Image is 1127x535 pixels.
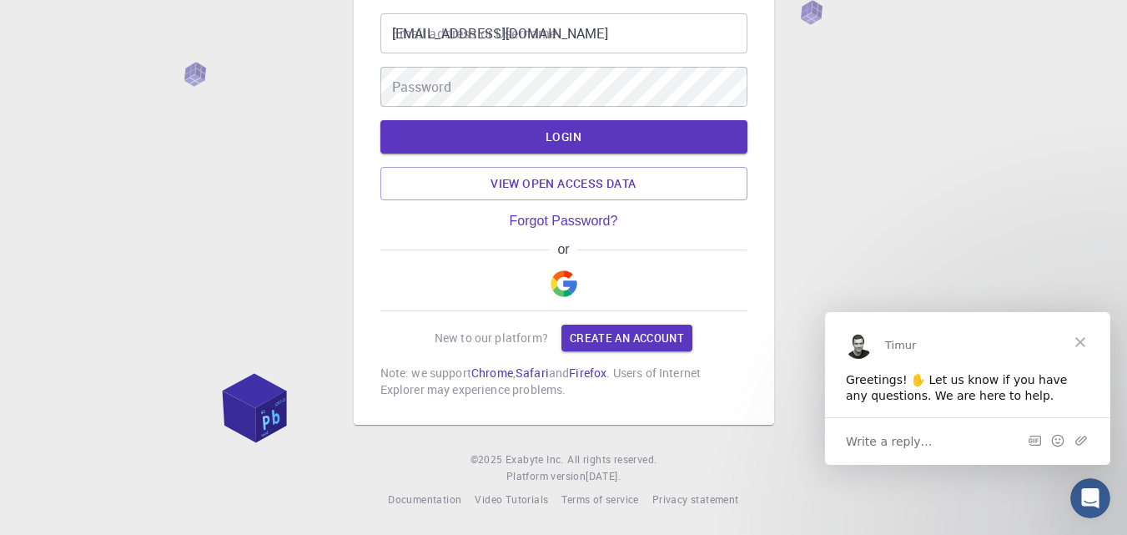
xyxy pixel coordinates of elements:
[561,492,638,508] a: Terms of service
[435,330,548,346] p: New to our platform?
[380,120,747,154] button: LOGIN
[388,492,461,508] a: Documentation
[586,468,621,485] a: [DATE].
[516,365,549,381] a: Safari
[569,365,606,381] a: Firefox
[380,167,747,200] a: View open access data
[510,214,618,229] a: Forgot Password?
[471,365,513,381] a: Chrome
[825,312,1110,465] iframe: Intercom live chat message
[470,452,506,468] span: © 2025
[388,492,461,506] span: Documentation
[506,452,564,468] a: Exabyte Inc.
[561,325,692,351] a: Create an account
[567,452,657,468] span: All rights reserved.
[550,242,577,257] span: or
[652,492,739,508] a: Privacy statement
[586,469,621,482] span: [DATE] .
[561,492,638,506] span: Terms of service
[506,468,586,485] span: Platform version
[551,270,577,297] img: Google
[475,492,548,508] a: Video Tutorials
[652,492,739,506] span: Privacy statement
[475,492,548,506] span: Video Tutorials
[506,452,564,466] span: Exabyte Inc.
[380,365,747,398] p: Note: we support , and . Users of Internet Explorer may experience problems.
[1070,478,1110,518] iframe: Intercom live chat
